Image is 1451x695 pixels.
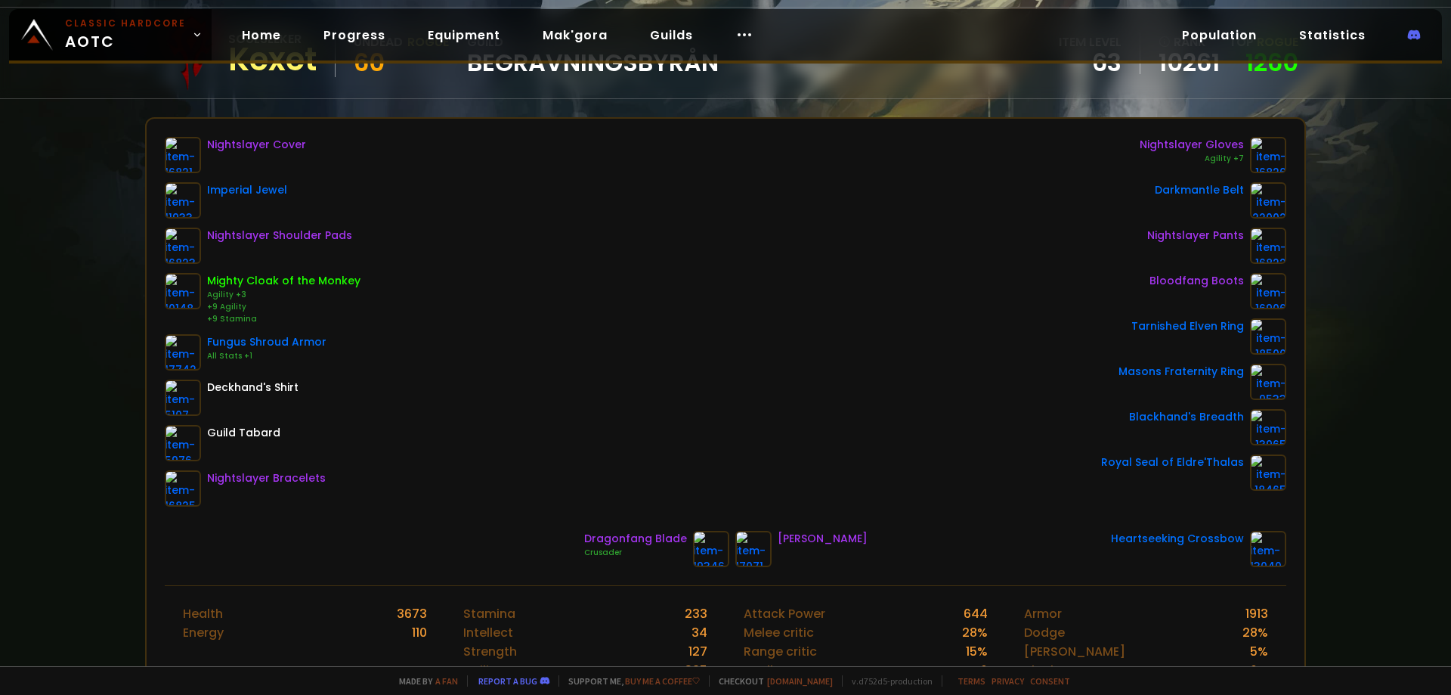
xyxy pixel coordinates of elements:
a: Report a bug [478,675,537,687]
div: guild [467,33,719,74]
div: Crusader [584,547,687,559]
div: Stamina [463,604,515,623]
div: 0 % [1250,661,1268,680]
div: 0 [980,661,988,680]
div: 385 [685,661,707,680]
div: Tarnished Elven Ring [1131,318,1244,334]
div: 233 [685,604,707,623]
div: 3673 [397,604,427,623]
span: v. d752d5 - production [842,675,933,687]
div: Royal Seal of Eldre'Thalas [1101,455,1244,470]
div: Nightslayer Pants [1147,228,1244,244]
div: Agility +3 [207,289,360,301]
div: [PERSON_NAME] [778,531,868,547]
div: 15 % [966,642,988,661]
div: Darkmantle Belt [1155,182,1244,198]
a: Population [1170,20,1269,51]
div: Dodge [1024,623,1065,642]
img: item-19346 [693,531,729,567]
img: item-16825 [165,470,201,507]
div: Masons Fraternity Ring [1118,364,1244,380]
div: Nightslayer Cover [207,137,306,153]
div: 28 % [1242,623,1268,642]
a: Consent [1030,675,1070,687]
div: Imperial Jewel [207,182,287,198]
a: a fan [435,675,458,687]
a: Terms [958,675,985,687]
a: Classic HardcoreAOTC [9,9,212,61]
a: Guilds [638,20,705,51]
div: 127 [688,642,707,661]
span: AOTC [65,17,186,53]
a: Home [230,20,293,51]
div: Energy [183,623,224,642]
div: Armor [1024,604,1062,623]
div: Nightslayer Shoulder Pads [207,228,352,244]
img: item-22002 [1250,182,1286,219]
div: 644 [964,604,988,623]
div: Melee critic [744,623,814,642]
span: Support me, [558,675,700,687]
div: All Stats +1 [207,350,326,362]
div: Nightslayer Bracelets [207,470,326,486]
div: Intellect [463,623,513,642]
div: 110 [412,623,427,642]
div: Bloodfang Boots [1149,273,1244,289]
div: Heartseeking Crossbow [1111,531,1244,547]
div: Health [183,604,223,623]
div: Dragonfang Blade [584,531,687,547]
div: Strength [463,642,517,661]
img: item-16822 [1250,228,1286,264]
div: Spell Power [744,661,813,680]
div: Blackhand's Breadth [1129,409,1244,425]
img: item-5107 [165,380,201,416]
a: Buy me a coffee [625,675,700,687]
div: 34 [691,623,707,642]
img: item-13965 [1250,409,1286,445]
div: Agility +7 [1140,153,1244,165]
img: item-16823 [165,228,201,264]
img: item-11933 [165,182,201,219]
div: 5 % [1250,642,1268,661]
a: Mak'gora [531,20,620,51]
a: Statistics [1287,20,1378,51]
img: item-13040 [1250,531,1286,567]
div: Attack Power [744,604,825,623]
img: item-5976 [165,425,201,461]
div: +9 Stamina [207,313,360,325]
div: Deckhand's Shirt [207,380,299,396]
small: Classic Hardcore [65,17,186,30]
div: Mighty Cloak of the Monkey [207,273,360,289]
a: 10261 [1159,51,1220,74]
img: item-9533 [1250,364,1286,400]
div: Agility [463,661,501,680]
a: [DOMAIN_NAME] [767,675,833,687]
div: Nightslayer Gloves [1140,137,1244,153]
img: item-16906 [1250,273,1286,309]
span: BEGRAVNINGSBYRÅN [467,51,719,74]
img: item-16826 [1250,137,1286,173]
div: Guild Tabard [207,425,280,441]
div: [PERSON_NAME] [1024,642,1125,661]
span: Made by [390,675,458,687]
div: Kexet [228,48,317,71]
img: item-17071 [735,531,772,567]
img: item-18465 [1250,455,1286,491]
img: item-10148 [165,273,201,309]
div: 28 % [962,623,988,642]
a: Privacy [992,675,1024,687]
div: 1913 [1245,604,1268,623]
a: Progress [311,20,398,51]
div: Fungus Shroud Armor [207,334,326,350]
div: Block [1024,661,1057,680]
img: item-18500 [1250,318,1286,355]
span: Checkout [709,675,833,687]
div: Range critic [744,642,817,661]
div: +9 Agility [207,301,360,313]
img: item-17742 [165,334,201,371]
a: Equipment [416,20,512,51]
img: item-16821 [165,137,201,173]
